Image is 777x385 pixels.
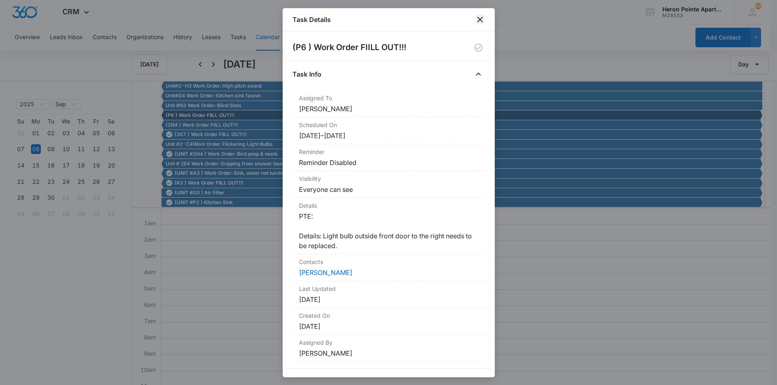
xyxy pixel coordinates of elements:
[292,15,331,24] h1: Task Details
[299,185,478,194] dd: Everyone can see
[299,94,478,102] dt: Assigned To
[292,41,406,54] h2: (P6 ) Work Order FIILL OUT!!!
[292,117,485,144] div: Scheduled On[DATE]–[DATE]
[299,147,478,156] dt: Reminder
[299,211,478,251] dd: PTE: Details: Light bulb outside front door to the right needs to be replaced.
[299,121,478,129] dt: Scheduled On
[292,69,321,79] h4: Task Info
[299,201,478,210] dt: Details
[292,308,485,335] div: Created On[DATE]
[299,104,478,114] dd: [PERSON_NAME]
[292,335,485,362] div: Assigned By[PERSON_NAME]
[475,15,485,24] button: close
[299,284,478,293] dt: Last Updated
[299,158,478,167] dd: Reminder Disabled
[472,68,485,81] button: Close
[292,90,485,117] div: Assigned To[PERSON_NAME]
[299,131,478,141] dd: [DATE] – [DATE]
[292,171,485,198] div: VisibilityEveryone can see
[292,198,485,254] div: DetailsPTE: Details: Light bulb outside front door to the right needs to be replaced.
[292,144,485,171] div: ReminderReminder Disabled
[299,295,478,304] dd: [DATE]
[299,268,352,277] a: [PERSON_NAME]
[299,348,478,358] dd: [PERSON_NAME]
[299,174,478,183] dt: Visibility
[299,338,478,347] dt: Assigned By
[299,321,478,331] dd: [DATE]
[299,311,478,320] dt: Created On
[292,254,485,281] div: Contacts[PERSON_NAME]
[292,281,485,308] div: Last Updated[DATE]
[299,257,478,266] dt: Contacts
